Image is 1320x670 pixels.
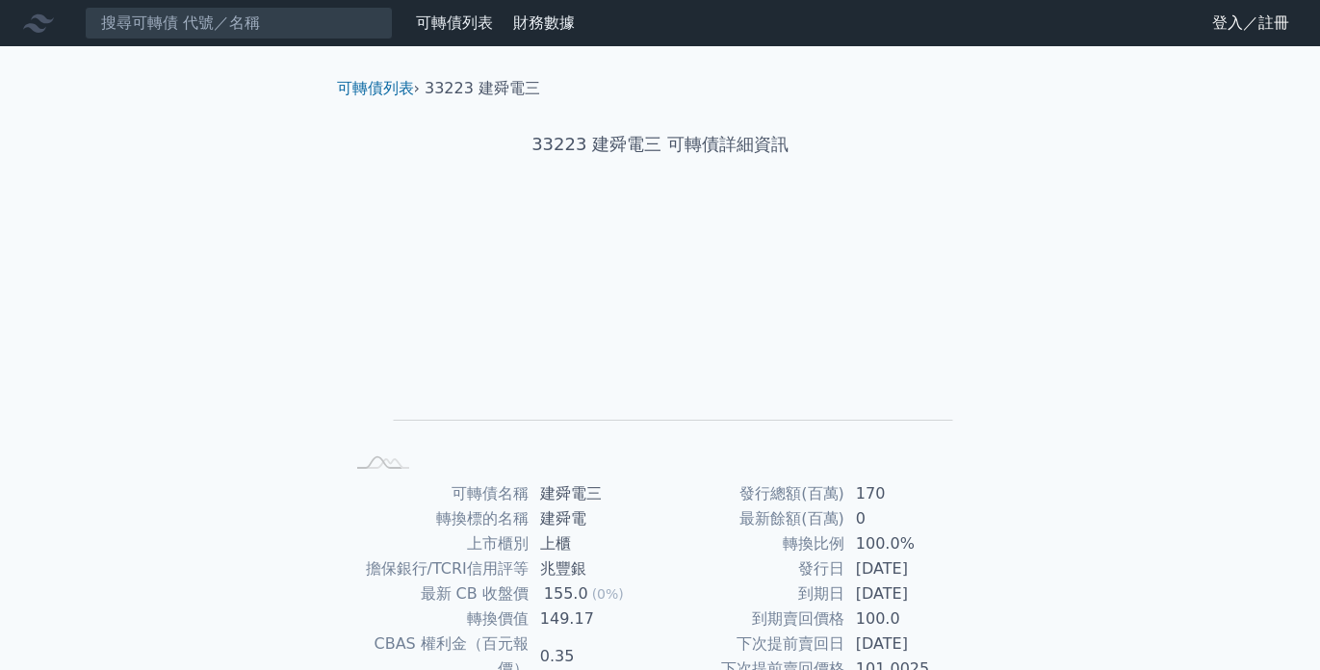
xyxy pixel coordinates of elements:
td: 最新餘額(百萬) [660,506,844,531]
li: › [337,77,420,100]
td: [DATE] [844,631,976,657]
div: 155.0 [540,581,592,606]
a: 可轉債列表 [416,13,493,32]
td: 轉換價值 [345,606,529,631]
td: 170 [844,481,976,506]
td: 發行日 [660,556,844,581]
td: 上市櫃別 [345,531,529,556]
td: [DATE] [844,556,976,581]
input: 搜尋可轉債 代號／名稱 [85,7,393,39]
td: 到期賣回價格 [660,606,844,631]
td: 發行總額(百萬) [660,481,844,506]
a: 可轉債列表 [337,79,414,97]
h1: 33223 建舜電三 可轉債詳細資訊 [322,131,999,158]
td: 下次提前賣回日 [660,631,844,657]
td: [DATE] [844,581,976,606]
td: 擔保銀行/TCRI信用評等 [345,556,529,581]
td: 149.17 [529,606,660,631]
a: 登入／註冊 [1197,8,1305,39]
td: 最新 CB 收盤價 [345,581,529,606]
td: 轉換標的名稱 [345,506,529,531]
td: 100.0 [844,606,976,631]
li: 33223 建舜電三 [425,77,540,100]
td: 可轉債名稱 [345,481,529,506]
td: 轉換比例 [660,531,844,556]
td: 上櫃 [529,531,660,556]
td: 到期日 [660,581,844,606]
td: 兆豐銀 [529,556,660,581]
td: 0 [844,506,976,531]
td: 100.0% [844,531,976,556]
span: (0%) [592,586,624,602]
td: 建舜電 [529,506,660,531]
td: 建舜電三 [529,481,660,506]
a: 財務數據 [513,13,575,32]
g: Chart [375,219,953,449]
